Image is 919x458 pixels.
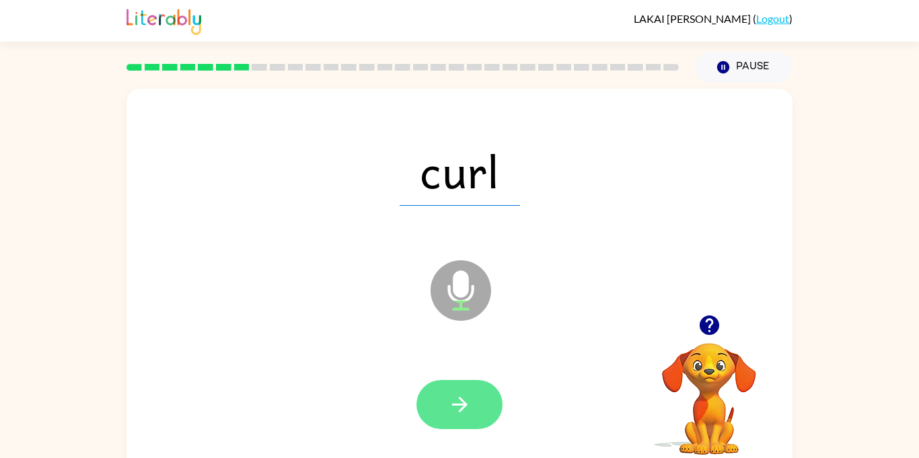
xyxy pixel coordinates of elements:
img: Literably [126,5,201,35]
span: LAKAI [PERSON_NAME] [634,12,753,25]
video: Your browser must support playing .mp4 files to use Literably. Please try using another browser. [642,322,776,457]
a: Logout [756,12,789,25]
button: Pause [695,52,793,83]
span: curl [400,136,520,206]
div: ( ) [634,12,793,25]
